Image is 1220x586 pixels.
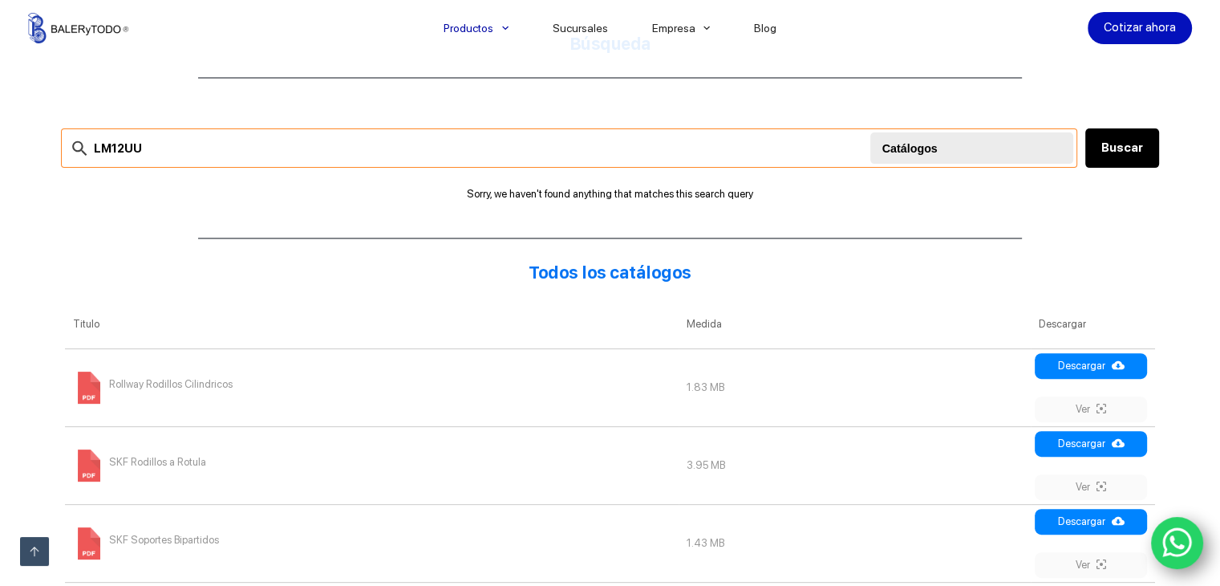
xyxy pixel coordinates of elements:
td: 1.83 MB [679,348,1031,426]
a: Ver [1035,474,1147,500]
a: Cotizar ahora [1088,12,1192,44]
span: SKF Rodillos a Rotula [109,450,206,475]
a: Descargar [1035,353,1147,379]
th: Descargar [1031,300,1155,348]
strong: Todos los catálogos [529,262,691,283]
a: Ir arriba [20,537,49,566]
span: SKF Soportes Bipartidos [109,527,219,553]
th: Medida [679,300,1031,348]
p: Sorry, we haven't found anything that matches this search query [61,188,1159,200]
a: WhatsApp [1151,517,1204,570]
a: Ver [1035,397,1147,422]
a: Descargar [1035,431,1147,457]
a: Ver [1035,552,1147,578]
button: Buscar [1085,128,1159,168]
img: Balerytodo [28,13,128,43]
td: 3.95 MB [679,426,1031,504]
input: Search files... [61,128,1077,168]
a: SKF Rodillos a Rotula [73,459,206,471]
th: Titulo [65,300,679,348]
span: Rollway Rodillos Cilindricos [109,372,233,397]
a: SKF Soportes Bipartidos [73,537,219,549]
a: Rollway Rodillos Cilindricos [73,381,233,393]
img: search-24.svg [70,138,90,158]
a: Descargar [1035,509,1147,535]
td: 1.43 MB [679,504,1031,582]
